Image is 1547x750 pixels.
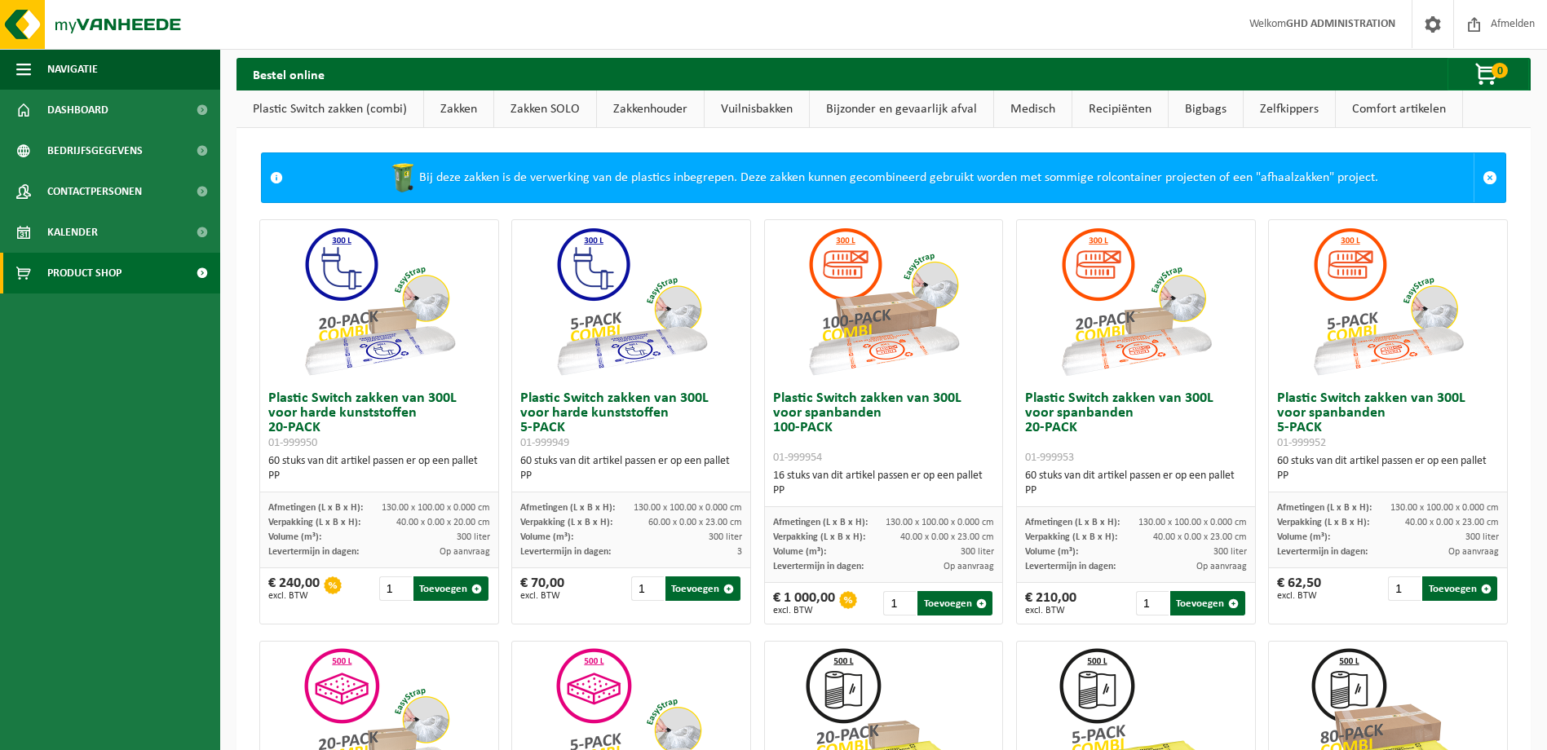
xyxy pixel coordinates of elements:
[268,391,490,450] h3: Plastic Switch zakken van 300L voor harde kunststoffen 20-PACK
[1169,90,1243,128] a: Bigbags
[1277,547,1368,557] span: Levertermijn in dagen:
[47,90,108,130] span: Dashboard
[1072,90,1168,128] a: Recipiënten
[396,518,490,527] span: 40.00 x 0.00 x 20.00 cm
[773,483,995,498] div: PP
[268,454,490,483] div: 60 stuks van dit artikel passen er op een pallet
[268,532,321,542] span: Volume (m³):
[1448,58,1529,90] button: 0
[268,437,317,449] span: 01-999950
[961,547,994,557] span: 300 liter
[773,606,835,615] span: excl. BTW
[47,49,98,90] span: Navigatie
[550,220,713,383] img: 01-999949
[520,591,564,601] span: excl. BTW
[520,518,612,527] span: Verpakking (L x B x H):
[268,518,360,527] span: Verpakking (L x B x H):
[1170,591,1245,615] button: Toevoegen
[1277,454,1499,483] div: 60 stuks van dit artikel passen er op een pallet
[1390,503,1499,513] span: 130.00 x 100.00 x 0.000 cm
[268,469,490,483] div: PP
[1213,547,1247,557] span: 300 liter
[634,503,742,513] span: 130.00 x 100.00 x 0.000 cm
[773,452,822,464] span: 01-999954
[520,469,742,483] div: PP
[520,576,564,601] div: € 70,00
[440,547,490,557] span: Op aanvraag
[1492,63,1508,78] span: 0
[886,518,994,527] span: 130.00 x 100.00 x 0.000 cm
[1448,547,1499,557] span: Op aanvraag
[1025,452,1074,464] span: 01-999953
[648,518,742,527] span: 60.00 x 0.00 x 23.00 cm
[47,253,122,293] span: Product Shop
[1277,532,1330,542] span: Volume (m³):
[705,90,809,128] a: Vuilnisbakken
[520,547,611,557] span: Levertermijn in dagen:
[773,391,995,465] h3: Plastic Switch zakken van 300L voor spanbanden 100-PACK
[631,576,664,601] input: 1
[413,576,488,601] button: Toevoegen
[1025,532,1117,542] span: Verpakking (L x B x H):
[900,532,994,542] span: 40.00 x 0.00 x 23.00 cm
[1153,532,1247,542] span: 40.00 x 0.00 x 23.00 cm
[773,591,835,615] div: € 1 000,00
[457,532,490,542] span: 300 liter
[773,532,865,542] span: Verpakking (L x B x H):
[709,532,742,542] span: 300 liter
[1277,391,1499,450] h3: Plastic Switch zakken van 300L voor spanbanden 5-PACK
[1025,391,1247,465] h3: Plastic Switch zakken van 300L voor spanbanden 20-PACK
[520,391,742,450] h3: Plastic Switch zakken van 300L voor harde kunststoffen 5-PACK
[494,90,596,128] a: Zakken SOLO
[773,562,864,571] span: Levertermijn in dagen:
[802,220,965,383] img: 01-999954
[810,90,993,128] a: Bijzonder en gevaarlijk afval
[1388,576,1421,601] input: 1
[1277,469,1499,483] div: PP
[1286,18,1395,30] strong: GHD ADMINISTRATION
[917,591,992,615] button: Toevoegen
[382,503,490,513] span: 130.00 x 100.00 x 0.000 cm
[1277,518,1369,527] span: Verpakking (L x B x H):
[1422,576,1497,601] button: Toevoegen
[387,161,419,194] img: WB-0240-HPE-GN-50.png
[1054,220,1218,383] img: 01-999953
[1465,532,1499,542] span: 300 liter
[291,153,1474,202] div: Bij deze zakken is de verwerking van de plastics inbegrepen. Deze zakken kunnen gecombineerd gebr...
[424,90,493,128] a: Zakken
[665,576,740,601] button: Toevoegen
[1306,220,1470,383] img: 01-999952
[298,220,461,383] img: 01-999950
[520,454,742,483] div: 60 stuks van dit artikel passen er op een pallet
[737,547,742,557] span: 3
[520,532,573,542] span: Volume (m³):
[236,58,341,90] h2: Bestel online
[236,90,423,128] a: Plastic Switch zakken (combi)
[1277,591,1321,601] span: excl. BTW
[1138,518,1247,527] span: 130.00 x 100.00 x 0.000 cm
[1405,518,1499,527] span: 40.00 x 0.00 x 23.00 cm
[1277,437,1326,449] span: 01-999952
[773,469,995,498] div: 16 stuks van dit artikel passen er op een pallet
[47,171,142,212] span: Contactpersonen
[379,576,412,601] input: 1
[1244,90,1335,128] a: Zelfkippers
[1196,562,1247,571] span: Op aanvraag
[520,437,569,449] span: 01-999949
[1025,606,1076,615] span: excl. BTW
[268,503,363,513] span: Afmetingen (L x B x H):
[597,90,704,128] a: Zakkenhouder
[773,547,826,557] span: Volume (m³):
[1025,483,1247,498] div: PP
[47,130,143,171] span: Bedrijfsgegevens
[1025,591,1076,615] div: € 210,00
[1277,576,1321,601] div: € 62,50
[268,547,359,557] span: Levertermijn in dagen:
[773,518,868,527] span: Afmetingen (L x B x H):
[944,562,994,571] span: Op aanvraag
[1474,153,1505,202] a: Sluit melding
[1025,562,1116,571] span: Levertermijn in dagen:
[1136,591,1169,615] input: 1
[47,212,98,253] span: Kalender
[883,591,916,615] input: 1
